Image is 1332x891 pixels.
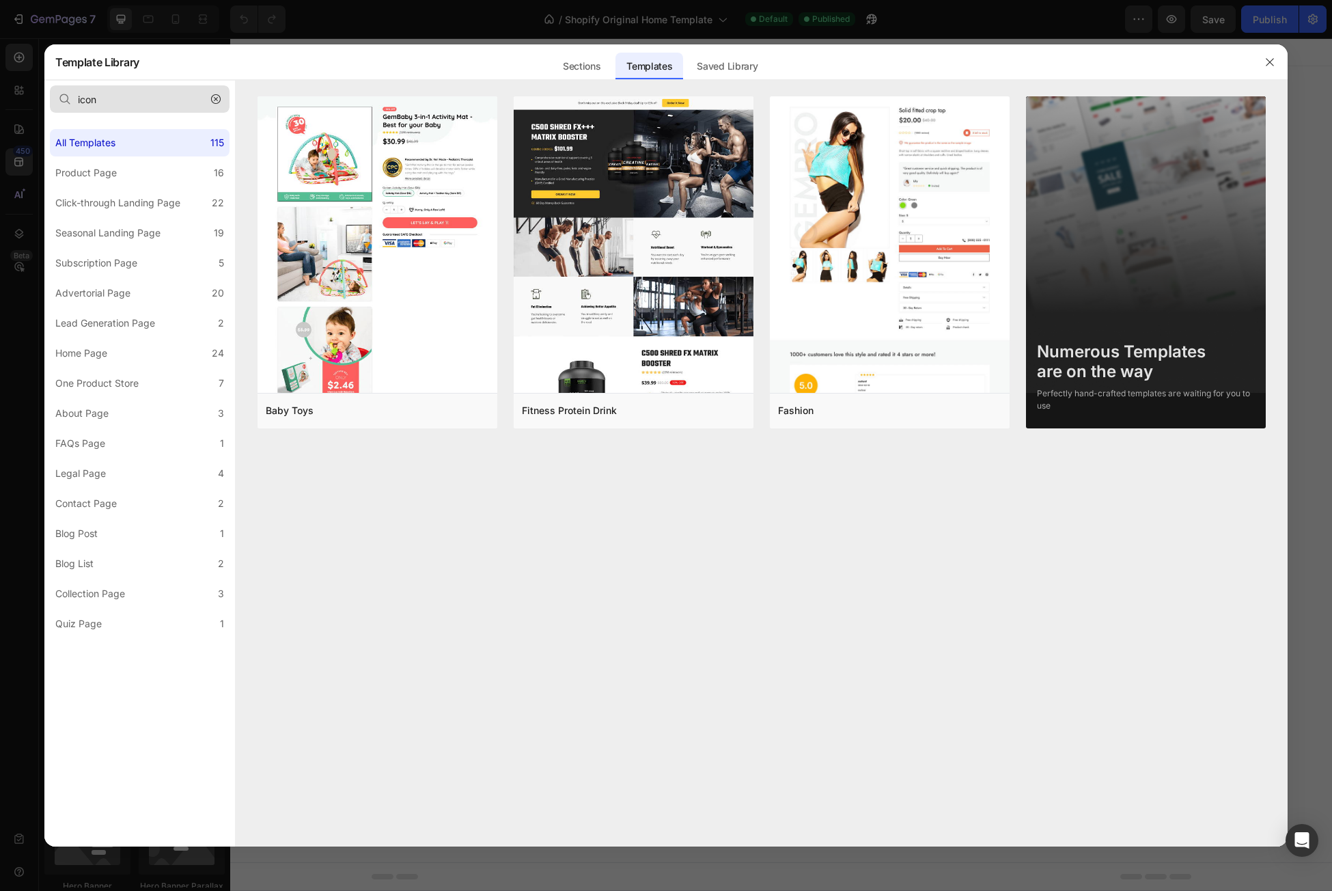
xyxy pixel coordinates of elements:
[398,458,491,470] span: inspired by CRO experts
[212,195,224,211] div: 22
[551,273,573,290] span: Apps
[510,458,583,470] span: from URL or image
[55,556,94,572] div: Blog List
[611,441,695,455] div: Add blank section
[55,435,105,452] div: FAQs Page
[510,201,614,217] span: Shopify section: icon-bar
[220,616,224,632] div: 1
[55,375,139,392] div: One Product Store
[521,128,602,145] span: Featured collection
[55,315,155,331] div: Lead Generation Page
[214,225,224,241] div: 19
[55,345,107,361] div: Home Page
[218,586,224,602] div: 3
[50,85,230,113] input: E.g.: Black Friday, Sale, etc.
[615,53,683,80] div: Templates
[218,315,224,331] div: 2
[220,525,224,542] div: 1
[218,465,224,482] div: 4
[55,225,161,241] div: Seasonal Landing Page
[219,375,224,392] div: 7
[518,410,583,424] span: Add section
[55,285,130,301] div: Advertorial Page
[511,441,583,455] div: Generate layout
[55,405,109,422] div: About Page
[686,53,768,80] div: Saved Library
[55,255,137,271] div: Subscription Page
[1037,342,1255,382] div: Numerous Templates are on the way
[218,405,224,422] div: 3
[55,165,117,181] div: Product Page
[55,616,102,632] div: Quiz Page
[212,285,224,301] div: 20
[219,255,224,271] div: 5
[55,525,98,542] div: Blog Post
[266,402,314,419] div: Baby Toys
[218,556,224,572] div: 2
[496,346,628,362] span: Shopify section: section-divider
[552,53,611,80] div: Sections
[1037,387,1255,412] div: Perfectly hand-crafted templates are waiting for you to use
[529,56,594,72] span: Image with text
[601,458,703,470] span: then drag & drop elements
[404,441,486,455] div: Choose templates
[218,495,224,512] div: 2
[55,135,115,151] div: All Templates
[55,465,106,482] div: Legal Page
[55,586,125,602] div: Collection Page
[210,135,224,151] div: 115
[522,402,617,419] div: Fitness Protein Drink
[770,96,1010,771] img: fashion.png
[55,195,180,211] div: Click-through Landing Page
[220,435,224,452] div: 1
[214,165,224,181] div: 16
[55,495,117,512] div: Contact Page
[778,402,814,419] div: Fashion
[212,345,224,361] div: 24
[55,44,139,80] h2: Template Library
[1286,824,1318,857] div: Open Intercom Messenger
